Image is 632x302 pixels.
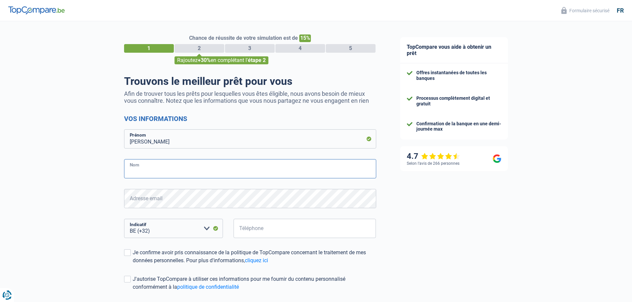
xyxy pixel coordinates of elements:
div: J'autorise TopCompare à utiliser ces informations pour me fournir du contenu personnalisé conform... [133,275,376,291]
div: Je confirme avoir pris connaissance de la politique de TopCompare concernant le traitement de mes... [133,249,376,265]
a: politique de confidentialité [177,284,239,290]
div: Processus complètement digital et gratuit [416,95,501,107]
div: 1 [124,44,174,53]
input: 401020304 [234,219,376,238]
img: TopCompare Logo [8,6,65,14]
div: TopCompare vous aide à obtenir un prêt [400,37,508,63]
div: Rajoutez en complétant l' [175,56,268,64]
div: 4 [275,44,325,53]
h1: Trouvons le meilleur prêt pour vous [124,75,376,88]
div: 4.7 [407,151,460,161]
span: Chance de réussite de votre simulation est de [189,35,298,41]
button: Formulaire sécurisé [557,5,613,16]
span: +30% [198,57,211,63]
h2: Vos informations [124,115,376,123]
p: Afin de trouver tous les prêts pour lesquelles vous êtes éligible, nous avons besoin de mieux vou... [124,90,376,104]
div: 5 [326,44,376,53]
div: fr [617,7,624,14]
div: Confirmation de la banque en une demi-journée max [416,121,501,132]
a: cliquez ici [245,257,268,264]
div: 3 [225,44,275,53]
span: 15% [299,34,311,42]
div: Offres instantanées de toutes les banques [416,70,501,81]
div: 2 [175,44,224,53]
div: Selon l’avis de 266 personnes [407,161,459,166]
span: étape 2 [248,57,266,63]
